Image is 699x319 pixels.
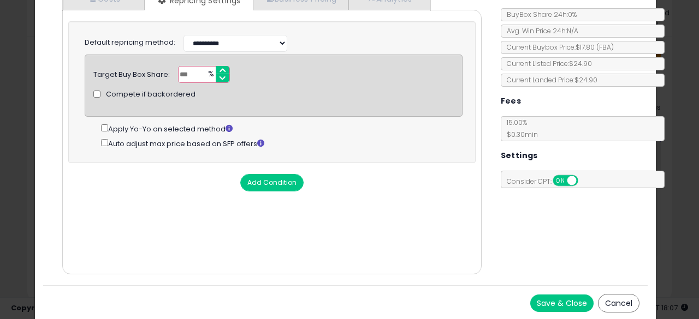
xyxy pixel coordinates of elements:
h5: Settings [501,149,538,162]
span: % [202,67,219,83]
span: Compete if backordered [106,89,196,100]
span: ( FBA ) [596,43,614,52]
h5: Fees [501,94,522,108]
span: Current Listed Price: $24.90 [501,59,592,68]
span: Consider CPT: [501,177,593,186]
button: Add Condition [240,174,304,191]
div: Apply Yo-Yo on selected method [101,122,462,135]
span: $17.80 [576,43,614,52]
button: Save & Close [530,294,594,312]
span: OFF [576,176,594,185]
span: BuyBox Share 24h: 0% [501,10,577,19]
div: Target Buy Box Share: [93,66,170,80]
span: 15.00 % [501,118,538,139]
span: $0.30 min [501,130,538,139]
button: Cancel [598,294,639,312]
label: Default repricing method: [85,38,175,48]
span: Current Buybox Price: [501,43,614,52]
span: ON [554,176,567,185]
div: Auto adjust max price based on SFP offers [101,137,462,149]
span: Avg. Win Price 24h: N/A [501,26,578,35]
span: Current Landed Price: $24.90 [501,75,597,85]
